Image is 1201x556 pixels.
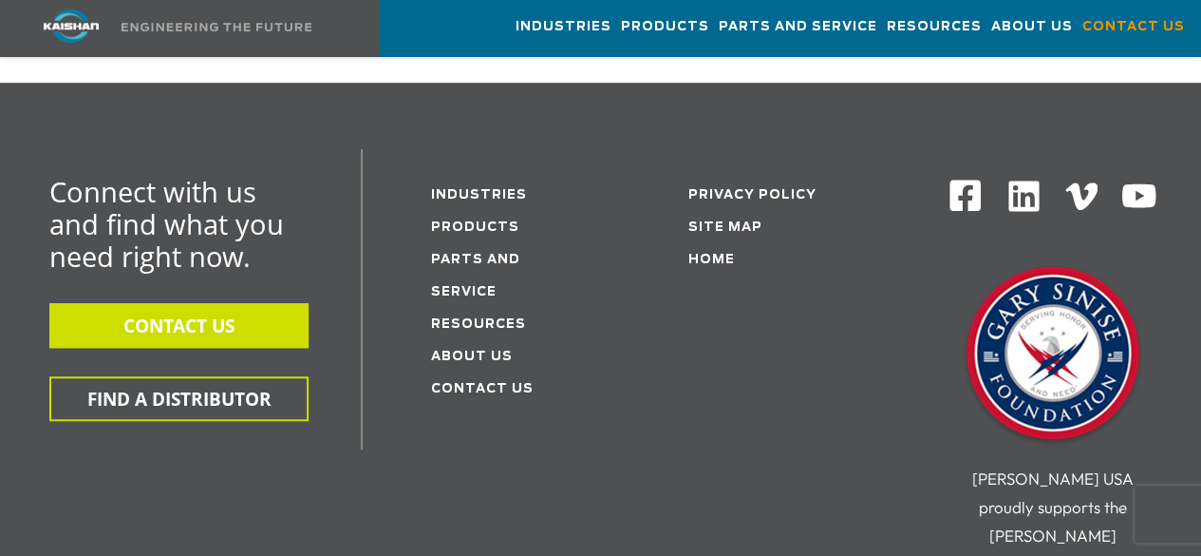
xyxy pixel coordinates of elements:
span: Contact Us [1082,16,1185,38]
img: Vimeo [1065,182,1098,210]
a: Site Map [687,221,761,234]
img: Facebook [948,178,983,213]
span: Products [621,16,709,38]
a: Contact Us [1082,1,1185,52]
img: Youtube [1120,178,1157,215]
span: Connect with us and find what you need right now. [49,173,284,275]
button: CONTACT US [49,303,309,348]
button: FIND A DISTRIBUTOR [49,376,309,421]
span: Resources [887,16,982,38]
img: Engineering the future [122,23,311,31]
a: Parts and Service [719,1,877,52]
a: Home [687,254,734,266]
a: Resources [887,1,982,52]
a: Industries [431,189,527,201]
a: Products [621,1,709,52]
span: About Us [991,16,1073,38]
a: Products [431,221,519,234]
a: Industries [516,1,611,52]
img: Linkedin [1005,178,1042,215]
a: Privacy Policy [687,189,816,201]
a: Resources [431,318,526,331]
span: Industries [516,16,611,38]
img: Gary Sinise Foundation [958,260,1148,451]
a: Parts and service [431,254,520,298]
a: About Us [991,1,1073,52]
a: About Us [431,351,513,363]
span: Parts and Service [719,16,877,38]
a: Contact Us [431,383,534,395]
